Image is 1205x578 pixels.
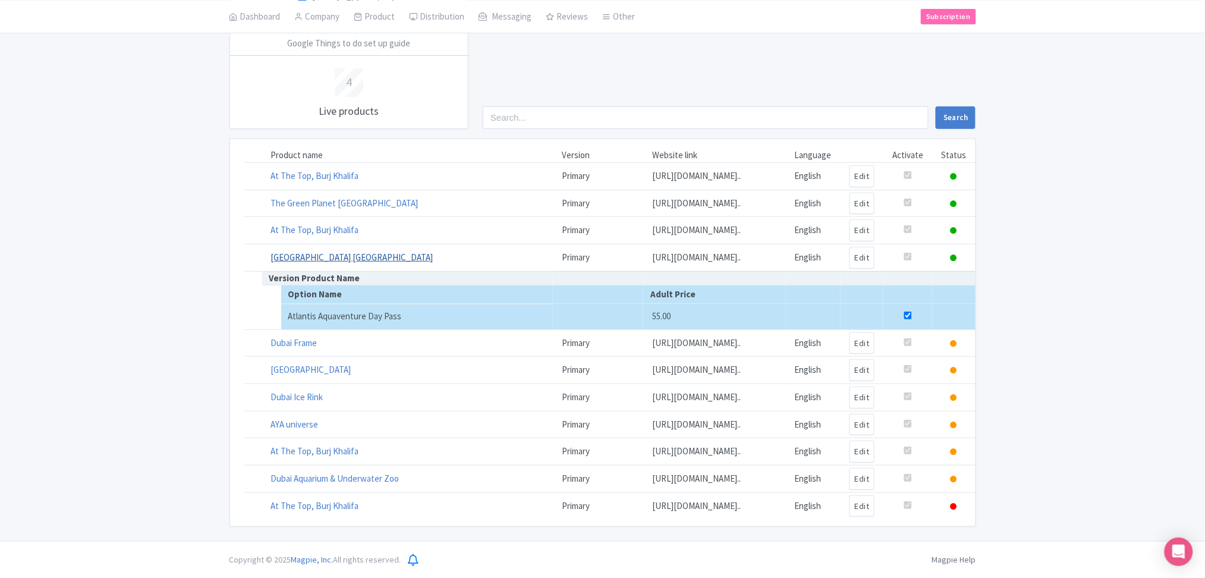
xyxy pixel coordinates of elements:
[553,357,643,384] td: Primary
[850,387,875,409] a: Edit
[287,37,410,49] a: Google Things to do set up guide
[643,411,786,438] td: [URL][DOMAIN_NAME]..
[553,411,643,438] td: Primary
[271,419,319,430] a: AYA universe
[553,149,643,163] td: Version
[786,384,841,411] td: English
[643,465,786,492] td: [URL][DOMAIN_NAME]..
[643,217,786,244] td: [URL][DOMAIN_NAME]..
[850,441,875,463] a: Edit
[850,219,875,241] a: Edit
[850,332,875,354] a: Edit
[786,163,841,190] td: English
[271,197,419,209] a: The Green Planet [GEOGRAPHIC_DATA]
[643,329,786,357] td: [URL][DOMAIN_NAME]..
[271,473,399,484] a: Dubai Aquarium & Underwater Zoo
[262,149,553,163] td: Product name
[1165,538,1193,566] div: Open Intercom Messenger
[643,190,786,217] td: [URL][DOMAIN_NAME]..
[300,103,398,119] p: Live products
[553,217,643,244] td: Primary
[643,304,786,330] td: 55.00
[643,149,786,163] td: Website link
[786,492,841,519] td: English
[936,106,976,129] button: Search
[786,329,841,357] td: English
[222,554,408,566] div: Copyright © 2025 All rights reserved.
[850,359,875,381] a: Edit
[643,163,786,190] td: [URL][DOMAIN_NAME]..
[643,288,696,300] span: Adult Price
[553,465,643,492] td: Primary
[271,224,359,235] a: At The Top, Burj Khalifa
[291,554,334,565] span: Magpie, Inc.
[553,384,643,411] td: Primary
[262,272,360,284] span: Version Product Name
[786,438,841,466] td: English
[288,310,402,323] span: Atlantis Aquaventure Day Pass
[850,414,875,436] a: Edit
[921,8,976,24] a: Subscription
[786,217,841,244] td: English
[643,492,786,519] td: [URL][DOMAIN_NAME]..
[643,384,786,411] td: [URL][DOMAIN_NAME]..
[786,465,841,492] td: English
[483,106,929,129] input: Search...
[271,337,317,348] a: Dubai Frame
[643,357,786,384] td: [URL][DOMAIN_NAME]..
[786,149,841,163] td: Language
[271,252,433,263] a: [GEOGRAPHIC_DATA] [GEOGRAPHIC_DATA]
[883,149,932,163] td: Activate
[932,149,975,163] td: Status
[850,468,875,490] a: Edit
[850,247,875,269] a: Edit
[850,165,875,187] a: Edit
[643,244,786,271] td: [URL][DOMAIN_NAME]..
[553,329,643,357] td: Primary
[850,193,875,215] a: Edit
[553,190,643,217] td: Primary
[300,68,398,91] div: 4
[786,190,841,217] td: English
[271,364,351,375] a: [GEOGRAPHIC_DATA]
[271,445,359,457] a: At The Top, Burj Khalifa
[281,288,553,301] div: Option Name
[553,438,643,466] td: Primary
[553,163,643,190] td: Primary
[553,244,643,271] td: Primary
[850,495,875,517] a: Edit
[786,411,841,438] td: English
[643,438,786,466] td: [URL][DOMAIN_NAME]..
[271,500,359,511] a: At The Top, Burj Khalifa
[553,492,643,519] td: Primary
[786,244,841,271] td: English
[271,391,323,403] a: Dubai Ice Rink
[932,554,976,565] a: Magpie Help
[271,170,359,181] a: At The Top, Burj Khalifa
[786,357,841,384] td: English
